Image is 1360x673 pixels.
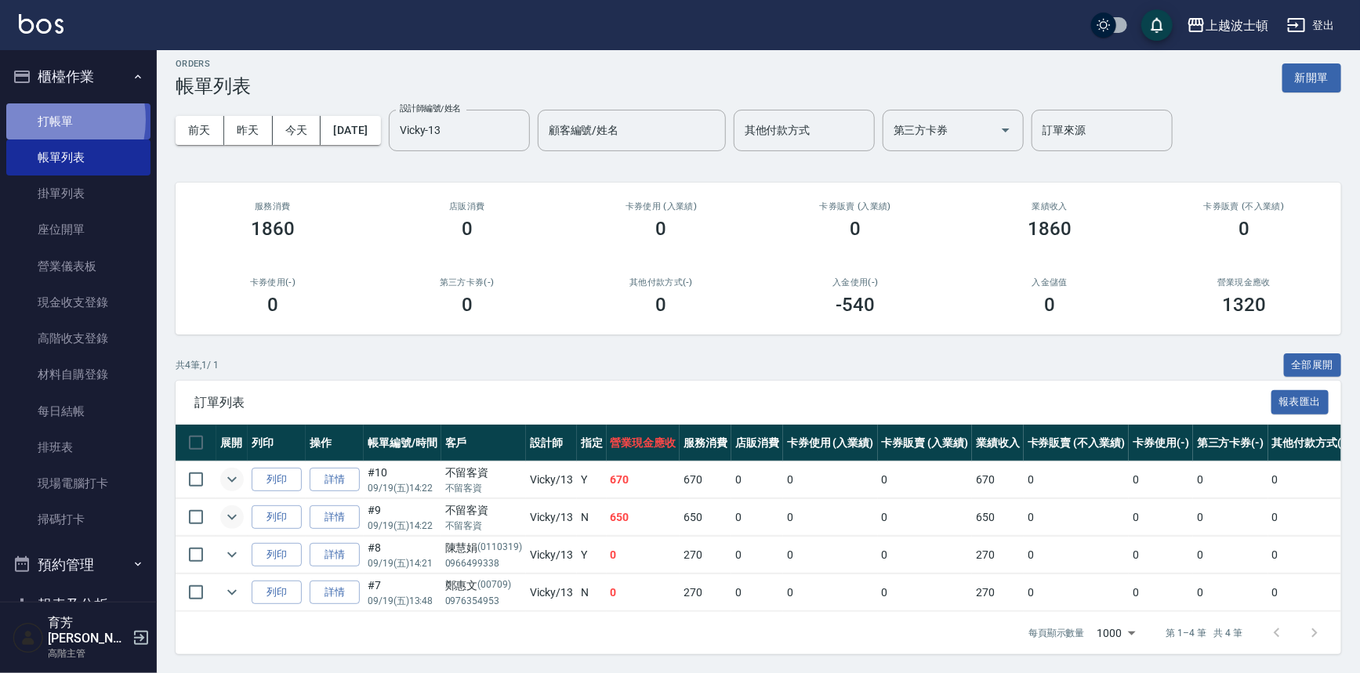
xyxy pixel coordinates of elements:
[878,425,973,461] th: 卡券販賣 (入業績)
[6,393,151,429] a: 每日結帳
[850,218,861,240] h3: 0
[368,481,437,495] p: 09/19 (五) 14:22
[310,543,360,567] a: 詳情
[783,499,878,536] td: 0
[176,358,219,372] p: 共 4 筆, 1 / 1
[368,594,437,608] p: 09/19 (五) 13:48
[607,537,680,573] td: 0
[19,14,63,34] img: Logo
[445,577,523,594] div: 鄭惠文
[1129,425,1193,461] th: 卡券使用(-)
[577,574,607,611] td: N
[972,425,1024,461] th: 業績收入
[6,139,151,175] a: 帳單列表
[1193,574,1268,611] td: 0
[577,537,607,573] td: Y
[1206,16,1268,35] div: 上越波士頓
[445,481,523,495] p: 不留客資
[607,461,680,498] td: 670
[577,499,607,536] td: N
[971,277,1128,288] h2: 入金儲值
[445,556,523,570] p: 0966499338
[400,103,461,114] label: 設計師編號/姓名
[194,201,351,212] h3: 服務消費
[248,425,306,461] th: 列印
[364,574,441,611] td: #7
[1166,277,1322,288] h2: 營業現金應收
[445,594,523,608] p: 0976354953
[878,499,973,536] td: 0
[526,574,577,611] td: Vicky /13
[731,574,783,611] td: 0
[1193,537,1268,573] td: 0
[321,116,380,145] button: [DATE]
[252,543,302,567] button: 列印
[220,505,244,529] button: expand row
[364,425,441,461] th: 帳單編號/時間
[526,461,577,498] td: Vicky /13
[13,622,44,653] img: Person
[783,537,878,573] td: 0
[48,615,128,646] h5: 育芳[PERSON_NAME]
[1028,626,1085,640] p: 每頁顯示數量
[972,461,1024,498] td: 670
[48,646,128,660] p: 高階主管
[251,218,295,240] h3: 1860
[364,461,441,498] td: #10
[1268,537,1355,573] td: 0
[6,584,151,625] button: 報表及分析
[389,201,546,212] h2: 店販消費
[478,540,523,556] p: (0110319)
[445,519,523,533] p: 不留客資
[731,499,783,536] td: 0
[1024,499,1129,536] td: 0
[364,499,441,536] td: #9
[656,218,667,240] h3: 0
[526,537,577,573] td: Vicky /13
[6,429,151,465] a: 排班表
[310,505,360,530] a: 詳情
[777,277,934,288] h2: 入金使用(-)
[1024,537,1129,573] td: 0
[836,294,876,316] h3: -540
[1141,9,1173,41] button: save
[777,201,934,212] h2: 卡券販賣 (入業績)
[441,425,527,461] th: 客戶
[6,175,151,212] a: 掛單列表
[252,505,302,530] button: 列印
[224,116,273,145] button: 昨天
[1129,574,1193,611] td: 0
[445,465,523,481] div: 不留客資
[252,468,302,492] button: 列印
[1166,626,1242,640] p: 第 1–4 筆 共 4 筆
[526,425,577,461] th: 設計師
[680,537,731,573] td: 270
[445,502,523,519] div: 不留客資
[6,212,151,248] a: 座位開單
[972,537,1024,573] td: 270
[389,277,546,288] h2: 第三方卡券(-)
[1044,294,1055,316] h3: 0
[731,425,783,461] th: 店販消費
[680,499,731,536] td: 650
[1281,11,1341,40] button: 登出
[310,581,360,605] a: 詳情
[783,574,878,611] td: 0
[680,425,731,461] th: 服務消費
[656,294,667,316] h3: 0
[1193,461,1268,498] td: 0
[1282,70,1341,85] a: 新開單
[6,545,151,585] button: 預約管理
[878,574,973,611] td: 0
[176,75,251,97] h3: 帳單列表
[368,519,437,533] p: 09/19 (五) 14:22
[577,425,607,461] th: 指定
[972,499,1024,536] td: 650
[1024,461,1129,498] td: 0
[1193,425,1268,461] th: 第三方卡券(-)
[1239,218,1249,240] h3: 0
[1129,499,1193,536] td: 0
[368,556,437,570] p: 09/19 (五) 14:21
[577,461,607,498] td: Y
[1091,612,1141,654] div: 1000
